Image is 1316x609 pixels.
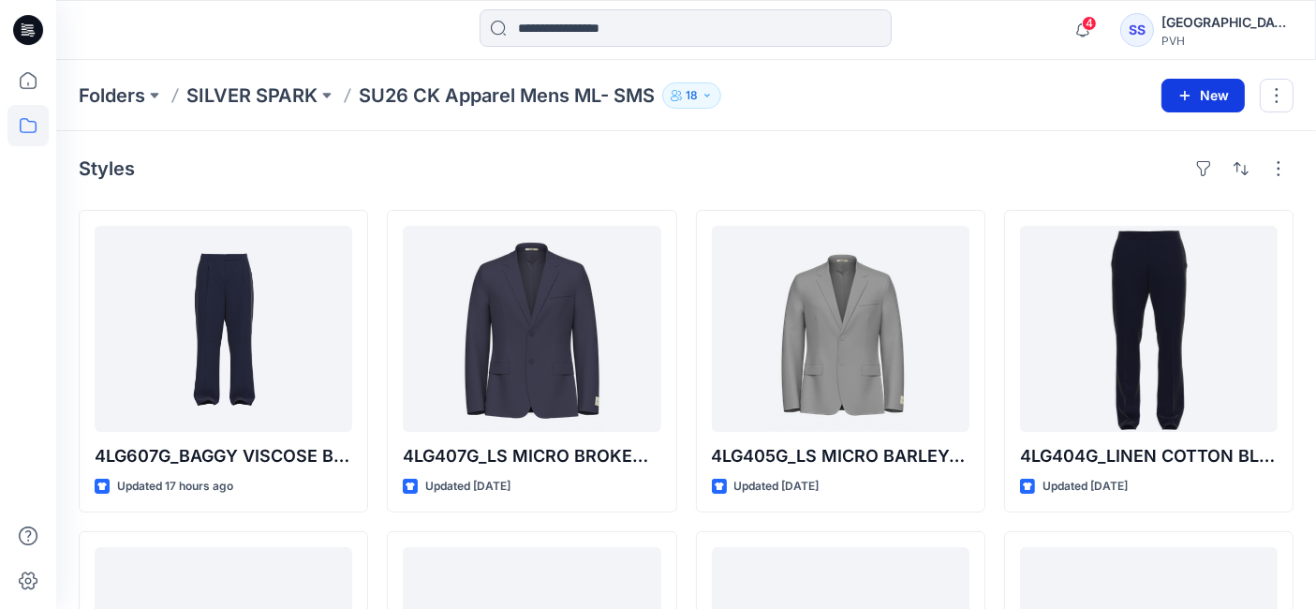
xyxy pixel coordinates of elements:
[1020,226,1278,432] a: 4LG404G_LINEN COTTON BLEND CLASSIC TROUSER
[1161,11,1293,34] div: [GEOGRAPHIC_DATA]
[686,85,698,106] p: 18
[359,82,655,109] p: SU26 CK Apparel Mens ML- SMS
[79,157,135,180] h4: Styles
[1161,79,1245,112] button: New
[117,477,233,497] p: Updated 17 hours ago
[403,226,660,432] a: 4LG407G_LS MICRO BROKEN GRID SLIM BLAZER
[95,443,352,469] p: 4LG607G_BAGGY VISCOSE BLEND HALF ELASTIC PANT
[712,226,969,432] a: 4LG405G_LS MICRO BARLEYCORN SLIM BLAZER
[1120,13,1154,47] div: SS
[1020,443,1278,469] p: 4LG404G_LINEN COTTON BLEND CLASSIC TROUSER
[734,477,820,497] p: Updated [DATE]
[425,477,510,497] p: Updated [DATE]
[403,443,660,469] p: 4LG407G_LS MICRO BROKEN GRID SLIM BLAZER
[79,82,145,109] a: Folders
[712,443,969,469] p: 4LG405G_LS MICRO BARLEYCORN SLIM BLAZER
[186,82,318,109] a: SILVER SPARK
[1082,16,1097,31] span: 4
[1161,34,1293,48] div: PVH
[662,82,721,109] button: 18
[95,226,352,432] a: 4LG607G_BAGGY VISCOSE BLEND HALF ELASTIC PANT
[1042,477,1128,497] p: Updated [DATE]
